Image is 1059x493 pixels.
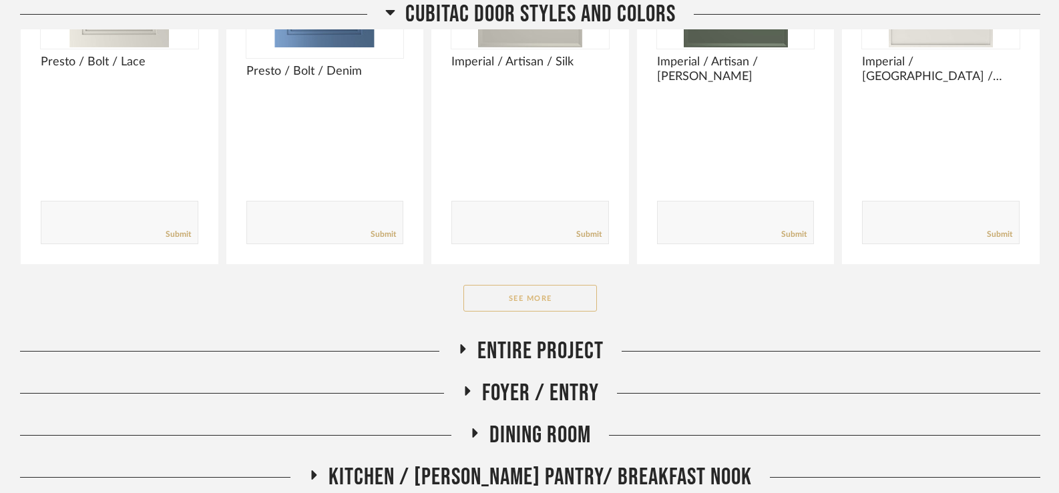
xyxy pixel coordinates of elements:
span: Presto / Bolt / Denim [246,64,404,79]
span: Kitchen / [PERSON_NAME] Pantry/ Breakfast Nook [329,463,752,492]
a: Submit [781,229,807,240]
span: Imperial / Artisan / [PERSON_NAME] [657,55,815,84]
a: Submit [987,229,1012,240]
span: Presto / Bolt / Lace [41,55,198,69]
span: Dining Room [489,421,591,450]
a: Submit [576,229,602,240]
span: Imperial / [GEOGRAPHIC_DATA] / Lace [862,55,1020,84]
span: Imperial / Artisan / Silk [451,55,609,69]
a: Submit [166,229,191,240]
span: Entire Project [477,337,604,366]
span: Foyer / Entry [482,379,599,408]
a: Submit [371,229,396,240]
button: See More [463,285,597,312]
